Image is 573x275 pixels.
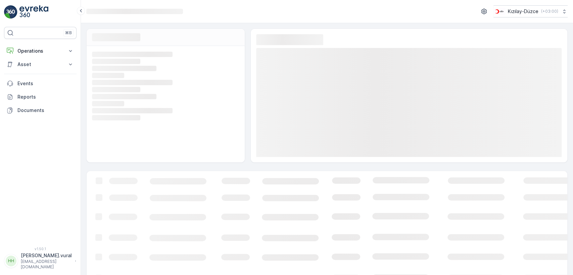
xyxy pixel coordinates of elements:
[4,5,17,19] img: logo
[541,9,558,14] p: ( +03:00 )
[19,5,48,19] img: logo_light-DOdMpM7g.png
[17,61,63,68] p: Asset
[17,94,74,100] p: Reports
[4,58,77,71] button: Asset
[493,8,505,15] img: download_svj7U3e.png
[21,252,72,259] p: [PERSON_NAME].vural
[65,30,72,36] p: ⌘B
[17,80,74,87] p: Events
[4,104,77,117] a: Documents
[4,44,77,58] button: Operations
[4,247,77,251] span: v 1.50.1
[4,77,77,90] a: Events
[4,252,77,270] button: HH[PERSON_NAME].vural[EMAIL_ADDRESS][DOMAIN_NAME]
[21,259,72,270] p: [EMAIL_ADDRESS][DOMAIN_NAME]
[4,90,77,104] a: Reports
[17,48,63,54] p: Operations
[493,5,568,17] button: Kızılay-Düzce(+03:00)
[508,8,538,15] p: Kızılay-Düzce
[6,256,16,266] div: HH
[17,107,74,114] p: Documents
